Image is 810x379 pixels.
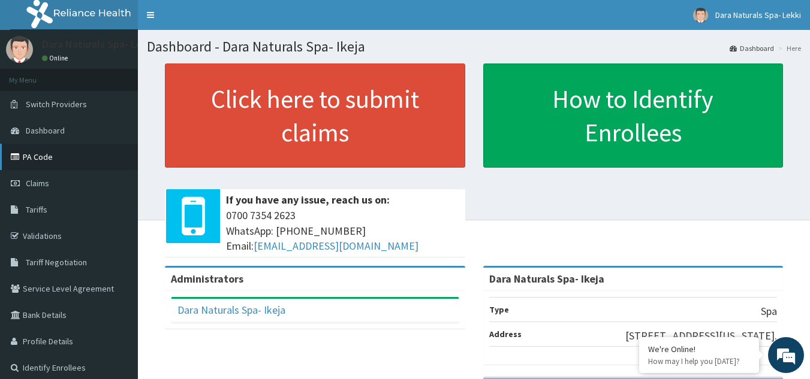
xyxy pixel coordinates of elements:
a: Click here to submit claims [165,63,465,168]
strong: Dara Naturals Spa- Ikeja [489,272,604,286]
span: Dashboard [26,125,65,136]
a: [EMAIL_ADDRESS][DOMAIN_NAME] [254,239,418,253]
a: Dashboard [730,43,774,53]
li: Here [775,43,801,53]
span: Tariff Negotiation [26,257,87,268]
div: We're Online! [648,344,750,354]
span: Switch Providers [26,99,87,110]
span: 0700 7354 2623 WhatsApp: [PHONE_NUMBER] Email: [226,208,459,254]
span: Dara Naturals Spa- Lekki [715,10,801,20]
img: User Image [6,36,33,63]
span: Tariffs [26,204,47,215]
b: If you have any issue, reach us on: [226,193,390,207]
p: [STREET_ADDRESS][US_STATE]. [625,328,777,344]
p: How may I help you today? [648,356,750,366]
span: Claims [26,178,49,189]
p: Dara Naturals Spa- Lekki [42,39,155,50]
a: How to Identify Enrollees [483,63,784,168]
h1: Dashboard - Dara Naturals Spa- Ikeja [147,39,801,54]
img: User Image [693,8,708,23]
p: Spa [761,304,777,319]
b: Address [489,329,522,339]
a: Dara Naturals Spa- Ikeja [177,303,285,317]
b: Administrators [171,272,243,286]
b: Type [489,304,509,315]
a: Online [42,54,71,62]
